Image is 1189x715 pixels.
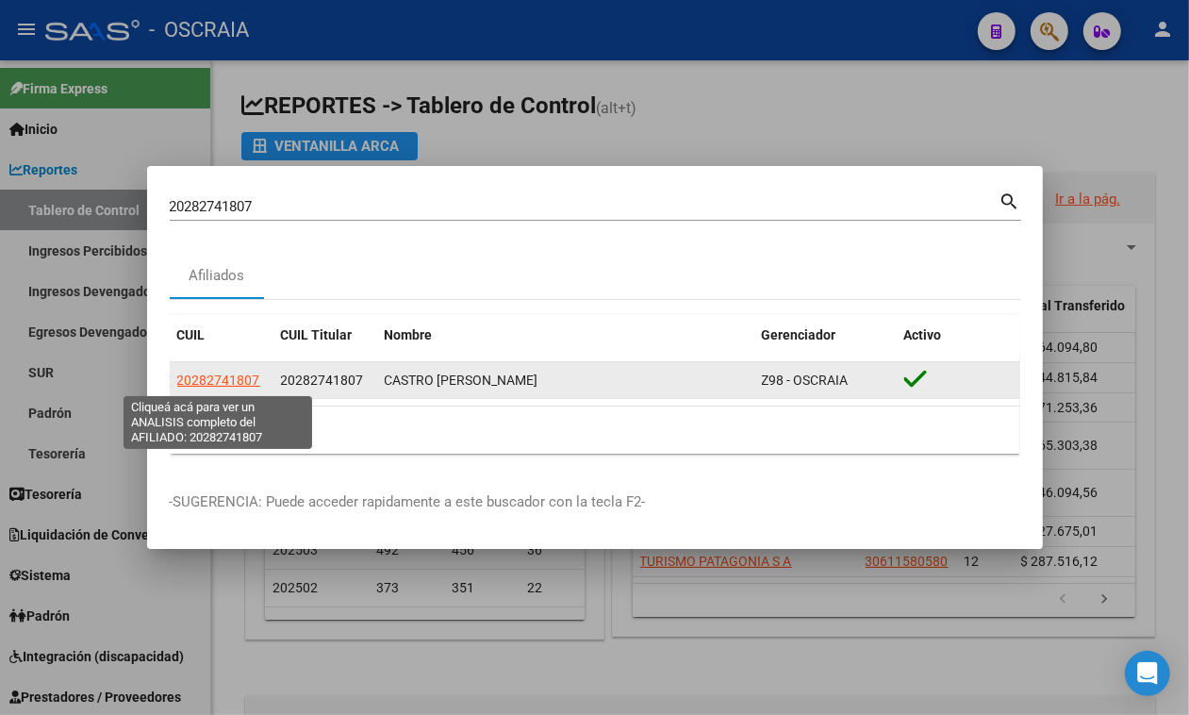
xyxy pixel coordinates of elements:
span: Activo [904,327,942,342]
span: 20282741807 [177,373,260,388]
p: -SUGERENCIA: Puede acceder rapidamente a este buscador con la tecla F2- [170,491,1020,513]
span: Gerenciador [762,327,836,342]
datatable-header-cell: CUIL [170,315,273,356]
div: Afiliados [189,265,244,287]
datatable-header-cell: Nombre [377,315,754,356]
span: Nombre [385,327,433,342]
mat-icon: search [999,189,1021,211]
datatable-header-cell: Activo [897,315,1020,356]
div: CASTRO [PERSON_NAME] [385,370,747,391]
div: Open Intercom Messenger [1125,651,1170,696]
span: CUIL [177,327,206,342]
datatable-header-cell: CUIL Titular [273,315,377,356]
datatable-header-cell: Gerenciador [754,315,897,356]
span: CUIL Titular [281,327,353,342]
span: Z98 - OSCRAIA [762,373,849,388]
span: 20282741807 [281,373,364,388]
div: 1 total [170,407,1020,454]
